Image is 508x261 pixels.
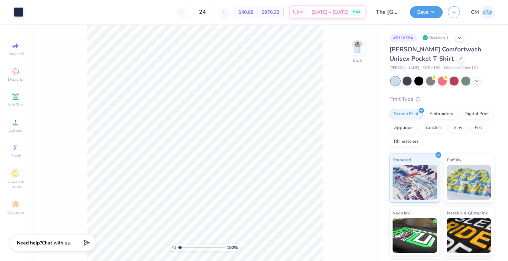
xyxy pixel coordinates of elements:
span: # GDH150 [423,65,441,71]
span: Chat with us. [42,240,71,246]
input: Untitled Design [371,5,405,19]
div: Revision 1 [421,33,452,42]
span: Neon Ink [393,209,410,217]
div: Embroidery [425,109,458,119]
div: Print Type [389,95,494,103]
img: Standard [393,165,437,200]
div: Screen Print [389,109,423,119]
div: Applique [389,123,417,133]
span: 100 % [227,244,238,251]
span: Standard [393,156,411,163]
span: Clipart & logos [3,179,28,190]
strong: Need help? [17,240,42,246]
span: Add Text [7,102,24,108]
span: Image AI [8,51,24,57]
img: Neon Ink [393,218,437,253]
div: Vinyl [449,123,468,133]
button: Save [410,6,443,18]
div: Rhinestones [389,137,423,147]
span: FREE [353,10,360,14]
img: Metallic & Glitter Ink [447,218,491,253]
span: Greek [10,153,21,159]
span: Puff Ink [447,156,461,163]
img: Back [350,40,364,54]
span: CM [471,8,479,16]
span: [PERSON_NAME] [389,65,419,71]
div: Transfers [419,123,447,133]
span: Metallic & Glitter Ink [447,209,488,217]
span: Upload [9,128,22,133]
span: [DATE] - [DATE] [311,9,349,16]
div: Foil [470,123,487,133]
a: CM [471,6,494,19]
div: # 511678A [389,33,417,42]
span: [PERSON_NAME] Comfortwash Unisex Pocket T-Shirt [389,45,481,63]
span: $976.32 [262,9,279,16]
img: Chloe Murlin [481,6,494,19]
input: – – [189,6,216,18]
span: $40.68 [238,9,253,16]
div: Digital Print [460,109,493,119]
img: Puff Ink [447,165,491,200]
span: Designs [8,77,23,82]
div: Back [353,57,362,63]
span: Decorate [7,210,24,215]
span: Minimum Order: 12 + [444,65,479,71]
